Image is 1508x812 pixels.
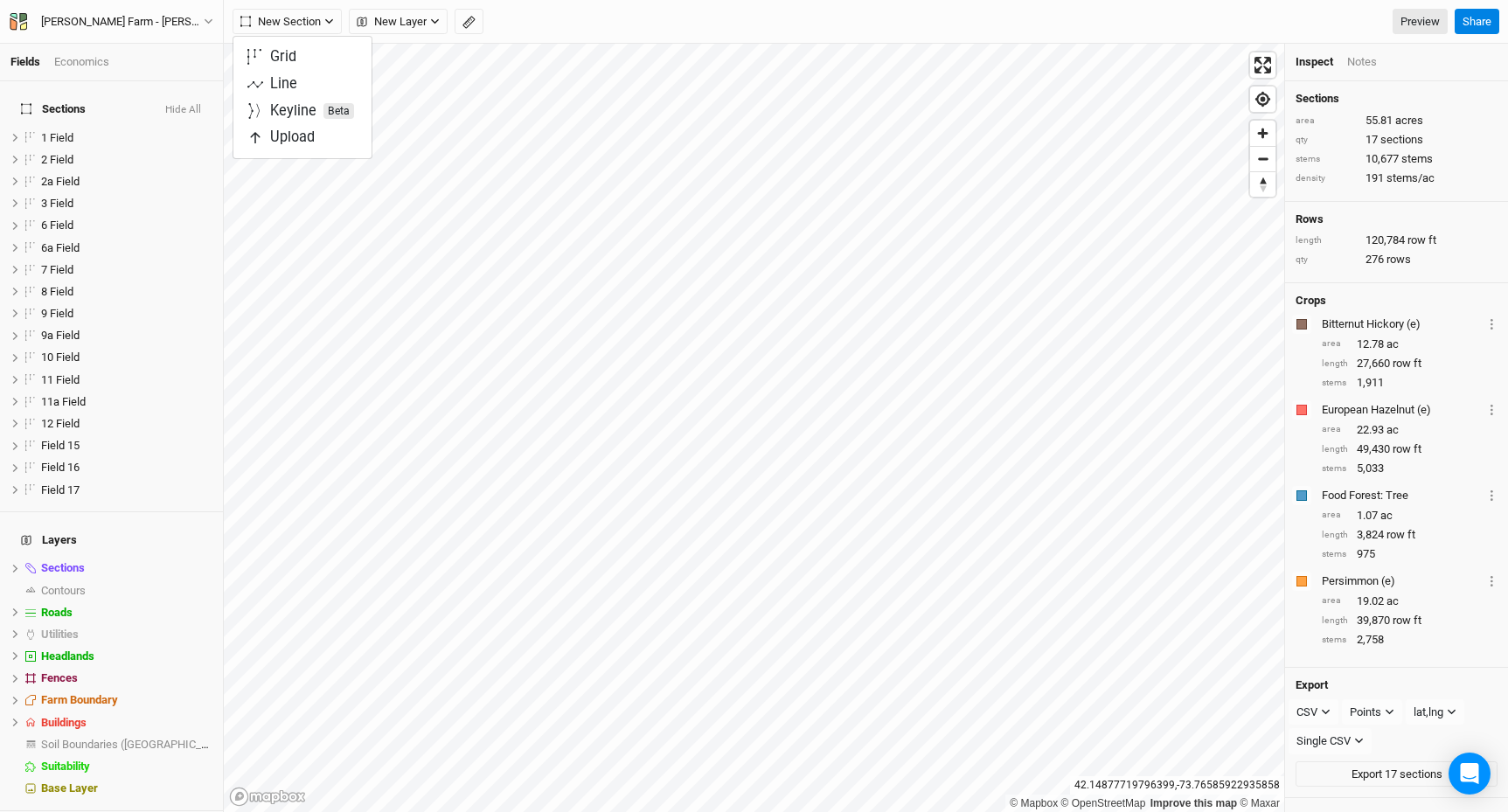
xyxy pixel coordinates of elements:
button: Shortcut: M [455,9,483,35]
span: 3 Field [41,197,73,210]
a: OpenStreetMap [1061,797,1146,809]
span: 2a Field [41,175,80,188]
span: Sections [21,102,86,116]
span: Contours [41,584,86,597]
div: 10 Field [41,350,212,364]
span: row ft [1386,527,1415,543]
span: Zoom out [1250,147,1275,171]
div: area [1322,509,1348,522]
span: row ft [1393,441,1421,457]
span: Farm Boundary [41,693,118,706]
div: 6 Field [41,219,212,232]
div: 7 Field [41,263,212,277]
span: Buildings [41,716,87,729]
span: ac [1380,508,1393,524]
div: Grid [270,47,296,67]
a: Fields [10,55,40,68]
span: Sections [41,561,85,574]
div: Bitternut Hickory (e) [1322,316,1483,332]
span: Upload [247,128,315,148]
button: Export 17 sections [1296,761,1498,788]
div: 6a Field [41,241,212,255]
span: ac [1386,337,1399,352]
div: length [1296,234,1357,247]
span: 12 Field [41,417,80,430]
div: qty [1296,253,1357,267]
div: Suitability [41,760,212,774]
button: Crop Usage [1486,485,1498,505]
span: Field 16 [41,461,80,474]
span: Reset bearing to north [1250,172,1275,197]
div: 276 [1296,252,1498,267]
button: Zoom in [1250,121,1275,146]
span: 9 Field [41,307,73,320]
div: 9 Field [41,307,212,321]
div: Inspect [1296,54,1333,70]
div: length [1322,357,1348,371]
div: 17 [1296,132,1498,148]
span: sections [1380,132,1423,148]
div: 11 Field [41,373,212,387]
div: area [1296,115,1357,128]
div: stems [1322,634,1348,647]
div: Base Layer [41,781,212,795]
span: 9a Field [41,329,80,342]
button: Crop Usage [1486,399,1498,420]
div: Line [270,74,297,94]
div: length [1322,614,1348,628]
button: lat,lng [1406,699,1464,725]
span: Headlands [41,649,94,663]
span: Suitability [41,760,90,773]
span: acres [1395,113,1423,128]
button: Zoom out [1250,146,1275,171]
span: row ft [1407,232,1436,248]
canvas: Map [224,44,1284,812]
div: density [1296,172,1357,185]
div: Notes [1347,54,1377,70]
span: 10 Field [41,350,80,364]
div: Open Intercom Messenger [1449,753,1491,795]
div: Keyline [270,101,354,121]
div: Opal Grove Farm - Hazel & Persimmon Heavy [41,13,204,31]
div: qty [1296,134,1357,147]
div: 1.07 [1322,508,1498,524]
div: stems [1322,548,1348,561]
button: Share [1455,9,1499,35]
div: Field 16 [41,461,212,475]
div: 22.93 [1322,422,1498,438]
div: 27,660 [1322,356,1498,371]
div: 191 [1296,170,1498,186]
span: Field 17 [41,483,80,496]
div: 975 [1322,546,1498,562]
div: 3,824 [1322,527,1498,543]
div: Food Forest: Tree [1322,488,1483,503]
button: New Section [233,9,342,35]
span: Base Layer [41,781,98,795]
div: area [1322,423,1348,436]
div: 19.02 [1322,593,1498,609]
div: 10,677 [1296,151,1498,167]
div: Field 15 [41,439,212,453]
div: 9a Field [41,329,212,343]
a: Preview [1393,9,1448,35]
button: Find my location [1250,87,1275,112]
h4: Sections [1296,92,1498,106]
div: 5,033 [1322,461,1498,476]
span: Utilities [41,628,79,641]
div: 55.81 [1296,113,1498,128]
div: Fences [41,671,212,685]
div: 2,758 [1322,632,1498,648]
button: Reset bearing to north [1250,171,1275,197]
div: 42.14877719796399 , -73.76585922935858 [1070,776,1284,795]
div: area [1322,594,1348,607]
div: 12 Field [41,417,212,431]
div: 11a Field [41,395,212,409]
div: Points [1350,704,1381,721]
div: stems [1322,377,1348,390]
div: Utilities [41,628,212,642]
div: Field 17 [41,483,212,497]
span: stems [1401,151,1433,167]
h4: Layers [10,523,212,558]
a: Maxar [1240,797,1280,809]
